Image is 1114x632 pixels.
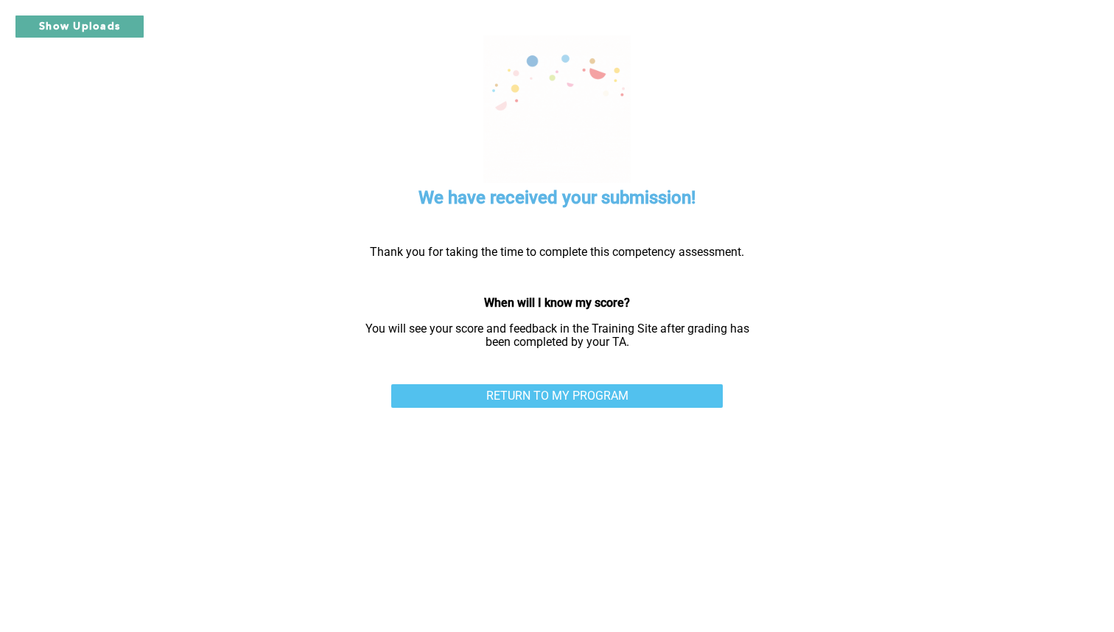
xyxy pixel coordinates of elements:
[483,35,631,183] img: celebration.7678411f.gif
[418,186,696,210] h5: We have received your submission!
[15,15,144,38] button: Show Uploads
[354,246,760,259] p: Thank you for taking the time to complete this competency assessment.
[354,322,760,350] p: You will see your score and feedback in the Training Site after grading has been completed by you...
[391,384,723,408] a: RETURN TO MY PROGRAM
[484,296,630,310] strong: When will I know my score?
